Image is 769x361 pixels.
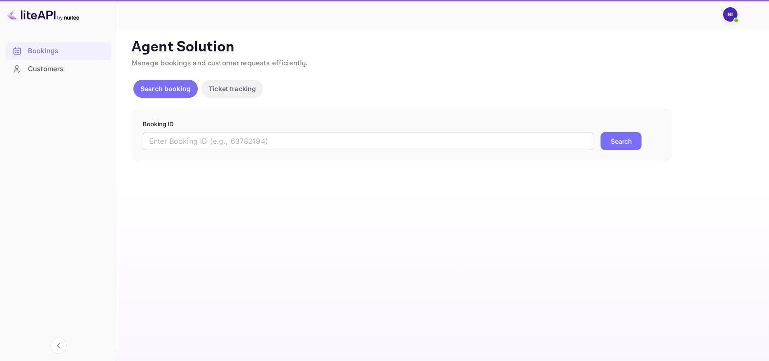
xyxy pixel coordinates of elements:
div: Bookings [5,42,111,60]
span: Manage bookings and customer requests efficiently. [132,59,308,68]
img: LiteAPI logo [7,7,79,22]
input: Enter Booking ID (e.g., 63782194) [143,132,593,150]
p: Search booking [141,84,191,93]
p: Booking ID [143,120,661,129]
img: N Ibadah [723,7,737,22]
div: Customers [28,64,107,74]
p: Agent Solution [132,38,753,56]
button: Collapse navigation [50,338,67,354]
a: Bookings [5,42,111,59]
div: Customers [5,60,111,78]
button: Search [601,132,642,150]
p: Ticket tracking [209,84,256,93]
div: Bookings [28,46,107,56]
a: Customers [5,60,111,77]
